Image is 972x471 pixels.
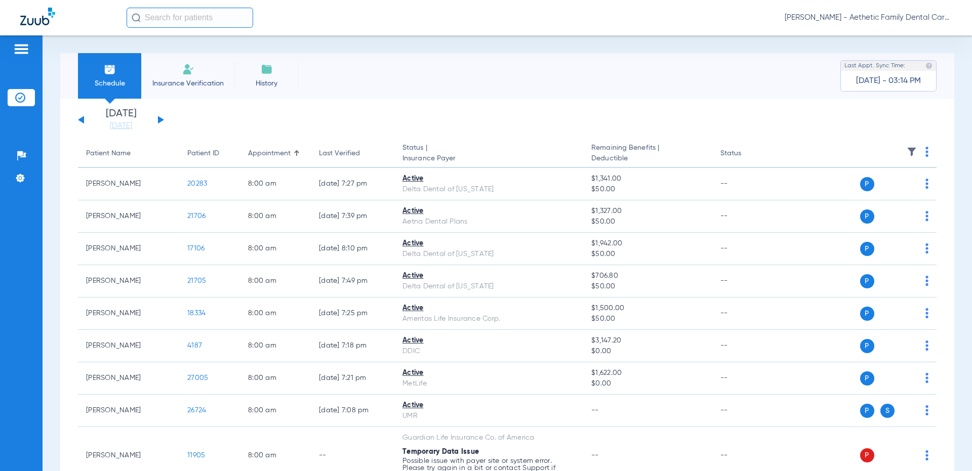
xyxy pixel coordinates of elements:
img: group-dot-blue.svg [925,276,928,286]
span: 11905 [187,452,205,459]
span: P [860,339,874,353]
td: -- [712,168,781,200]
div: Delta Dental of [US_STATE] [402,281,575,292]
td: [PERSON_NAME] [78,362,179,395]
div: Patient Name [86,148,131,159]
span: 26724 [187,407,206,414]
div: Active [402,174,575,184]
iframe: Chat Widget [921,422,972,471]
td: 8:00 AM [240,200,311,233]
td: 8:00 AM [240,395,311,427]
td: [DATE] 7:25 PM [311,297,394,330]
span: $1,500.00 [591,303,704,314]
span: $50.00 [591,184,704,195]
span: Insurance Verification [149,78,227,89]
div: Patient Name [86,148,171,159]
a: [DATE] [91,121,151,131]
td: [PERSON_NAME] [78,395,179,427]
span: S [880,404,895,418]
span: $50.00 [591,249,704,260]
span: P [860,274,874,288]
img: filter.svg [907,147,917,157]
div: Active [402,303,575,314]
span: -- [591,452,599,459]
td: 8:00 AM [240,297,311,330]
span: 17106 [187,245,205,252]
td: 8:00 AM [240,265,311,297]
td: [DATE] 7:27 PM [311,168,394,200]
div: Active [402,368,575,378]
span: $0.00 [591,378,704,389]
td: -- [712,265,781,297]
div: DDIC [402,346,575,357]
td: 8:00 AM [240,168,311,200]
img: group-dot-blue.svg [925,147,928,157]
td: [PERSON_NAME] [78,330,179,362]
span: [PERSON_NAME] - Aethetic Family Dental Care ([GEOGRAPHIC_DATA]) [785,13,952,23]
td: [DATE] 7:49 PM [311,265,394,297]
div: Active [402,238,575,249]
span: $1,622.00 [591,368,704,378]
td: [PERSON_NAME] [78,200,179,233]
img: last sync help info [925,62,933,69]
img: group-dot-blue.svg [925,340,928,351]
img: Search Icon [132,13,141,22]
img: group-dot-blue.svg [925,243,928,253]
td: -- [712,395,781,427]
td: -- [712,200,781,233]
td: -- [712,330,781,362]
span: Insurance Payer [402,153,575,164]
div: Active [402,206,575,217]
span: History [242,78,291,89]
span: $3,147.20 [591,335,704,346]
div: Patient ID [187,148,232,159]
span: Last Appt. Sync Time: [844,61,905,71]
span: $1,327.00 [591,206,704,217]
div: Active [402,271,575,281]
td: 8:00 AM [240,362,311,395]
th: Status [712,140,781,168]
span: $50.00 [591,217,704,227]
span: P [860,307,874,321]
div: UMR [402,411,575,421]
span: P [860,404,874,418]
span: P [860,242,874,256]
td: [DATE] 7:08 PM [311,395,394,427]
td: [PERSON_NAME] [78,265,179,297]
td: [PERSON_NAME] [78,168,179,200]
th: Remaining Benefits | [583,140,712,168]
img: group-dot-blue.svg [925,405,928,415]
span: -- [591,407,599,414]
span: 20283 [187,180,207,187]
span: $706.80 [591,271,704,281]
div: Delta Dental of [US_STATE] [402,249,575,260]
span: 21706 [187,212,206,220]
span: Temporary Data Issue [402,448,479,455]
img: group-dot-blue.svg [925,308,928,318]
span: $50.00 [591,314,704,324]
td: -- [712,233,781,265]
input: Search for patients [127,8,253,28]
div: Aetna Dental Plans [402,217,575,227]
div: Active [402,335,575,346]
div: MetLife [402,378,575,389]
div: Appointment [248,148,303,159]
span: 21705 [187,277,206,284]
img: hamburger-icon [13,43,29,55]
td: [DATE] 8:10 PM [311,233,394,265]
img: group-dot-blue.svg [925,373,928,383]
div: Last Verified [319,148,360,159]
div: Ameritas Life Insurance Corp. [402,314,575,324]
img: group-dot-blue.svg [925,211,928,221]
span: 18334 [187,310,206,317]
div: Patient ID [187,148,219,159]
span: P [860,177,874,191]
div: Guardian Life Insurance Co. of America [402,433,575,443]
span: Schedule [86,78,134,89]
td: 8:00 AM [240,330,311,362]
span: $1,341.00 [591,174,704,184]
span: $1,942.00 [591,238,704,249]
div: Appointment [248,148,291,159]
td: [DATE] 7:39 PM [311,200,394,233]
